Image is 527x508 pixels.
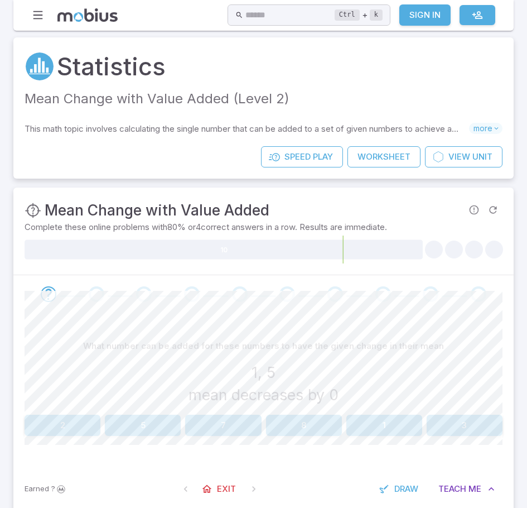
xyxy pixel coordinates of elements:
a: Worksheet [347,146,420,167]
div: Go to the next question [471,286,486,302]
div: Go to the next question [279,286,295,302]
h3: 1, 5 [252,361,275,384]
div: Go to the next question [184,286,200,302]
span: Refresh Question [484,200,502,219]
button: 8 [266,415,342,436]
h3: mean decreases by 0 [188,384,339,406]
p: Sign In to earn Mobius dollars [25,483,67,495]
span: On First Question [176,479,196,499]
div: Go to the next question [232,286,248,302]
button: 1 [346,415,422,436]
span: Me [468,483,481,495]
kbd: k [370,9,383,21]
a: Statistics [57,49,166,84]
span: Draw [394,483,418,495]
p: Complete these online problems with 80 % or 4 correct answers in a row. Results are immediate. [25,221,502,233]
div: Go to the next question [327,286,343,302]
button: 5 [105,415,181,436]
div: Go to the next question [136,286,152,302]
div: Go to the next question [375,286,391,302]
div: Go to the next question [41,286,56,302]
a: SpeedPlay [261,146,343,167]
button: 7 [185,415,261,436]
h3: Mean Change with Value Added [45,199,269,221]
span: ? [51,483,55,495]
button: Draw [373,478,426,500]
span: Exit [217,483,236,495]
div: Go to the next question [89,286,104,302]
p: What number can be added for these numbers to have the given change in their mean [83,340,444,352]
span: View [448,151,470,163]
a: Sign In [399,4,451,26]
span: Teach [438,483,466,495]
span: Earned [25,483,49,495]
p: Mean Change with Value Added (Level 2) [25,89,502,109]
span: On Latest Question [244,479,264,499]
kbd: Ctrl [335,9,360,21]
span: Speed [284,151,311,163]
span: Report an issue with the question [465,200,484,219]
button: 3 [427,415,502,436]
span: Play [313,151,333,163]
a: Exit [196,478,244,500]
div: Go to the next question [423,286,438,302]
button: 2 [25,415,100,436]
button: TeachMe [431,478,502,500]
span: Unit [472,151,492,163]
a: Statistics [25,51,55,82]
div: + [335,8,383,22]
p: This math topic involves calculating the single number that can be added to a set of given number... [25,123,469,135]
a: ViewUnit [425,146,502,167]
